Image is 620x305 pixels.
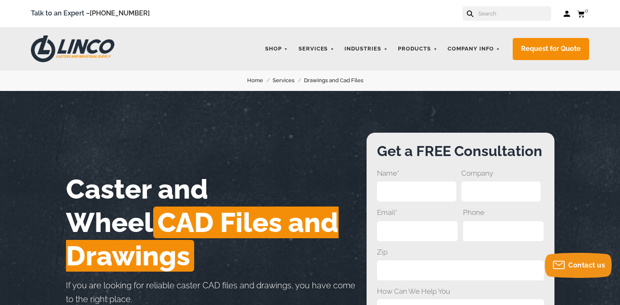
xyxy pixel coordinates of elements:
span: Contact us [568,261,605,269]
a: Products [394,41,441,57]
span: Company [461,167,541,179]
button: Contact us [545,253,612,278]
a: Request for Quote [513,38,589,60]
a: Drawings and Cad Files [304,76,373,85]
a: Services [294,41,339,57]
a: 0 [577,8,589,19]
a: Log in [564,10,571,18]
span: Phone [463,207,544,218]
input: Company [461,181,541,202]
span: Email* [377,207,458,218]
a: Services [273,76,304,85]
input: Search [478,6,551,21]
span: How Can We Help You [377,285,544,297]
input: Phone [463,221,544,241]
span: 0 [585,8,588,14]
a: Shop [261,41,292,57]
span: Name* [377,167,456,179]
a: Industries [340,41,392,57]
span: Talk to an Expert – [31,8,150,19]
input: Zip [377,260,544,280]
img: LINCO CASTERS & INDUSTRIAL SUPPLY [31,35,114,62]
h3: Get a FREE Consultation [377,143,544,159]
span: Zip [377,246,544,258]
a: [PHONE_NUMBER] [90,9,150,17]
input: Name* [377,181,456,202]
a: Company Info [443,41,504,57]
input: Email* [377,221,458,241]
h1: Caster and Wheel [66,172,356,272]
span: CAD Files and Drawings [66,207,339,272]
a: Home [247,76,273,85]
